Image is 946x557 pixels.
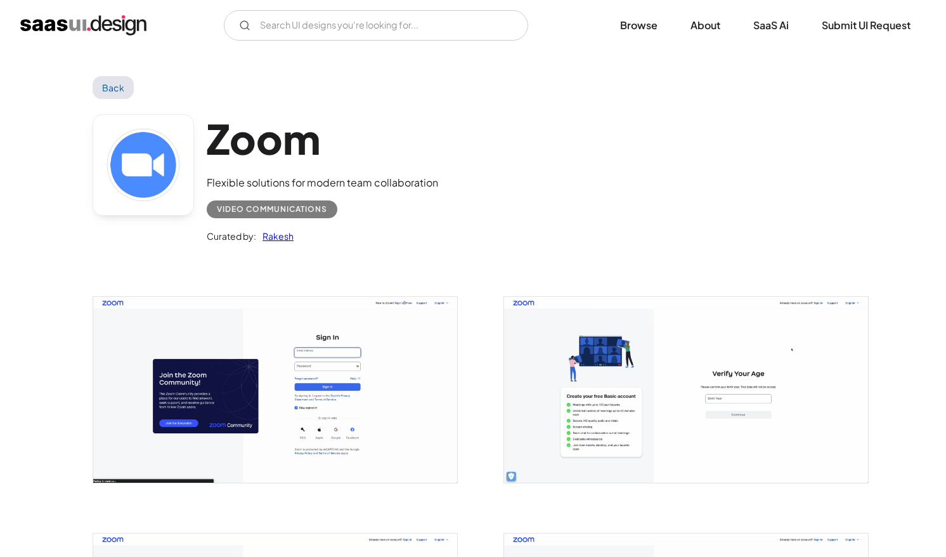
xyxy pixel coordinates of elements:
div: Curated by: [207,228,256,244]
div: Video Communications [217,202,327,217]
a: SaaS Ai [738,11,804,39]
a: open lightbox [93,297,457,483]
img: 6422f1533277da1a309d2f75_Zoom%20-%20sign%20in.png [93,297,457,483]
form: Email Form [224,10,528,41]
a: home [20,15,146,36]
input: Search UI designs you're looking for... [224,10,528,41]
h1: Zoom [207,114,438,163]
a: Browse [605,11,673,39]
a: Rakesh [256,228,294,244]
a: Submit UI Request [807,11,926,39]
a: About [675,11,735,39]
img: 6422f1539ad1abad30c75cf6_Zoom%20-%20verify%20age.png [504,297,868,483]
a: open lightbox [504,297,868,483]
div: Flexible solutions for modern team collaboration [207,175,438,190]
a: Back [93,76,134,99]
